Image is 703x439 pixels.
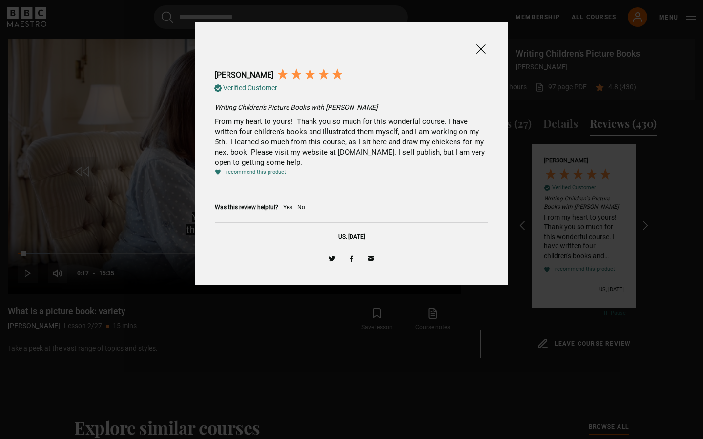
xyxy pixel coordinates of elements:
span: Close [475,43,487,55]
div: No [297,203,305,212]
div: From my heart to yours! Thank you so much for this wonderful course. I have written four children... [215,117,488,168]
span: Writing Children's Picture Books with [PERSON_NAME] [215,103,378,111]
div: No, this review was not helpful [297,203,305,212]
div: 5 Stars [276,67,344,81]
span: Share on Twitter [328,254,336,263]
div: Verified Customer [223,83,277,93]
div: Was this review helpful? [215,203,278,212]
div: [PERSON_NAME] [215,70,273,80]
div: Yes, this review was helpful [283,203,292,212]
a: Share via Email [364,251,378,265]
div: Yes [283,203,292,212]
div: US, [DATE] [215,233,488,241]
span: Share on Facebook [347,254,356,263]
div: I recommend this product [223,168,286,176]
